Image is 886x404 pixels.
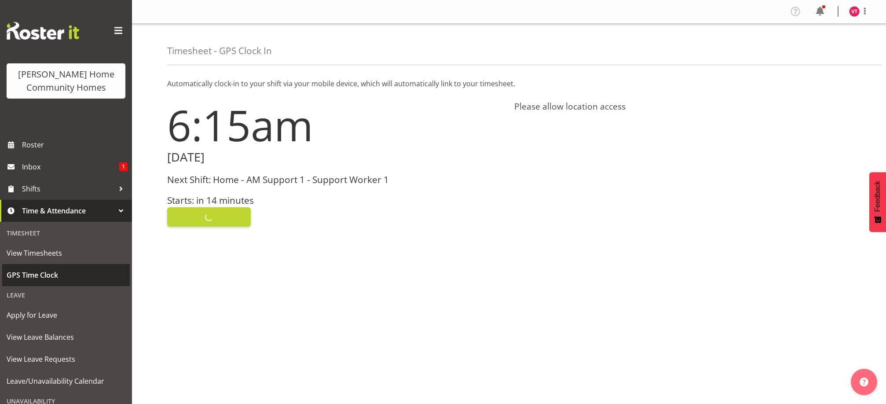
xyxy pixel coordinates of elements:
[167,78,851,89] p: Automatically clock-in to your shift via your mobile device, which will automatically link to you...
[22,160,119,173] span: Inbox
[7,246,125,260] span: View Timesheets
[15,68,117,94] div: [PERSON_NAME] Home Community Homes
[7,309,125,322] span: Apply for Leave
[167,151,504,164] h2: [DATE]
[869,172,886,232] button: Feedback - Show survey
[2,264,130,286] a: GPS Time Clock
[7,331,125,344] span: View Leave Balances
[22,138,128,151] span: Roster
[2,370,130,392] a: Leave/Unavailability Calendar
[167,46,272,56] h4: Timesheet - GPS Clock In
[167,175,504,185] h3: Next Shift: Home - AM Support 1 - Support Worker 1
[2,242,130,264] a: View Timesheets
[2,304,130,326] a: Apply for Leave
[2,348,130,370] a: View Leave Requests
[7,268,125,282] span: GPS Time Clock
[22,204,114,217] span: Time & Attendance
[7,22,79,40] img: Rosterit website logo
[7,353,125,366] span: View Leave Requests
[2,286,130,304] div: Leave
[2,326,130,348] a: View Leave Balances
[22,182,114,195] span: Shifts
[2,224,130,242] div: Timesheet
[167,101,504,149] h1: 6:15am
[7,375,125,388] span: Leave/Unavailability Calendar
[874,181,882,212] span: Feedback
[514,101,851,112] h4: Please allow location access
[849,6,860,17] img: vanessa-thornley8527.jpg
[167,195,504,206] h3: Starts: in 14 minutes
[860,378,868,386] img: help-xxl-2.png
[119,162,128,171] span: 1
